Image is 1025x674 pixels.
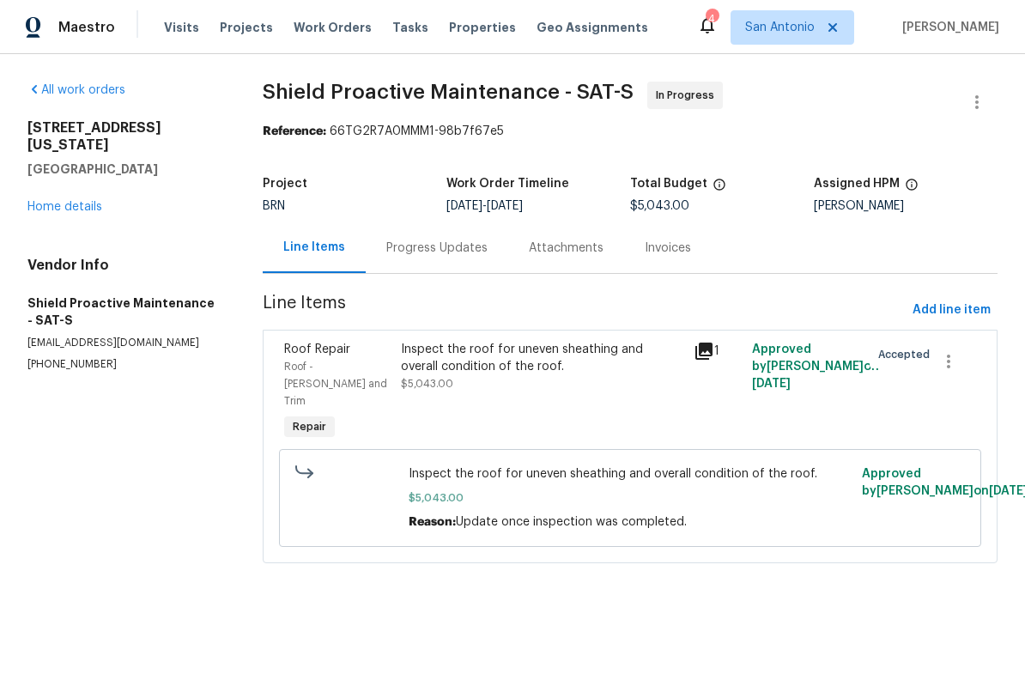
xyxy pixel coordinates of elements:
[745,19,815,36] span: San Antonio
[401,341,683,375] div: Inspect the roof for uneven sheathing and overall condition of the roof.
[905,178,919,200] span: The hpm assigned to this work order.
[814,178,900,190] h5: Assigned HPM
[263,125,326,137] b: Reference:
[263,82,634,102] span: Shield Proactive Maintenance - SAT-S
[27,357,221,372] p: [PHONE_NUMBER]
[283,239,345,256] div: Line Items
[386,240,488,257] div: Progress Updates
[164,19,199,36] span: Visits
[752,378,791,390] span: [DATE]
[220,19,273,36] span: Projects
[284,343,350,355] span: Roof Repair
[814,200,998,212] div: [PERSON_NAME]
[409,465,852,483] span: Inspect the roof for uneven sheathing and overall condition of the roof.
[713,178,726,200] span: The total cost of line items that have been proposed by Opendoor. This sum includes line items th...
[529,240,603,257] div: Attachments
[487,200,523,212] span: [DATE]
[284,361,387,406] span: Roof - [PERSON_NAME] and Trim
[706,10,718,27] div: 4
[752,343,879,390] span: Approved by [PERSON_NAME] on
[263,294,906,326] span: Line Items
[694,341,742,361] div: 1
[446,200,523,212] span: -
[392,21,428,33] span: Tasks
[27,201,102,213] a: Home details
[895,19,999,36] span: [PERSON_NAME]
[456,516,687,528] span: Update once inspection was completed.
[409,516,456,528] span: Reason:
[263,123,998,140] div: 66TG2R7A0MMM1-98b7f67e5
[401,379,453,389] span: $5,043.00
[449,19,516,36] span: Properties
[294,19,372,36] span: Work Orders
[409,489,852,507] span: $5,043.00
[263,178,307,190] h5: Project
[263,200,285,212] span: BRN
[446,200,482,212] span: [DATE]
[630,178,707,190] h5: Total Budget
[537,19,648,36] span: Geo Assignments
[656,87,721,104] span: In Progress
[630,200,689,212] span: $5,043.00
[913,300,991,321] span: Add line item
[286,418,333,435] span: Repair
[878,346,937,363] span: Accepted
[446,178,569,190] h5: Work Order Timeline
[645,240,691,257] div: Invoices
[27,294,221,329] h5: Shield Proactive Maintenance - SAT-S
[27,257,221,274] h4: Vendor Info
[27,336,221,350] p: [EMAIL_ADDRESS][DOMAIN_NAME]
[27,119,221,154] h2: [STREET_ADDRESS][US_STATE]
[58,19,115,36] span: Maestro
[27,84,125,96] a: All work orders
[27,161,221,178] h5: [GEOGRAPHIC_DATA]
[906,294,998,326] button: Add line item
